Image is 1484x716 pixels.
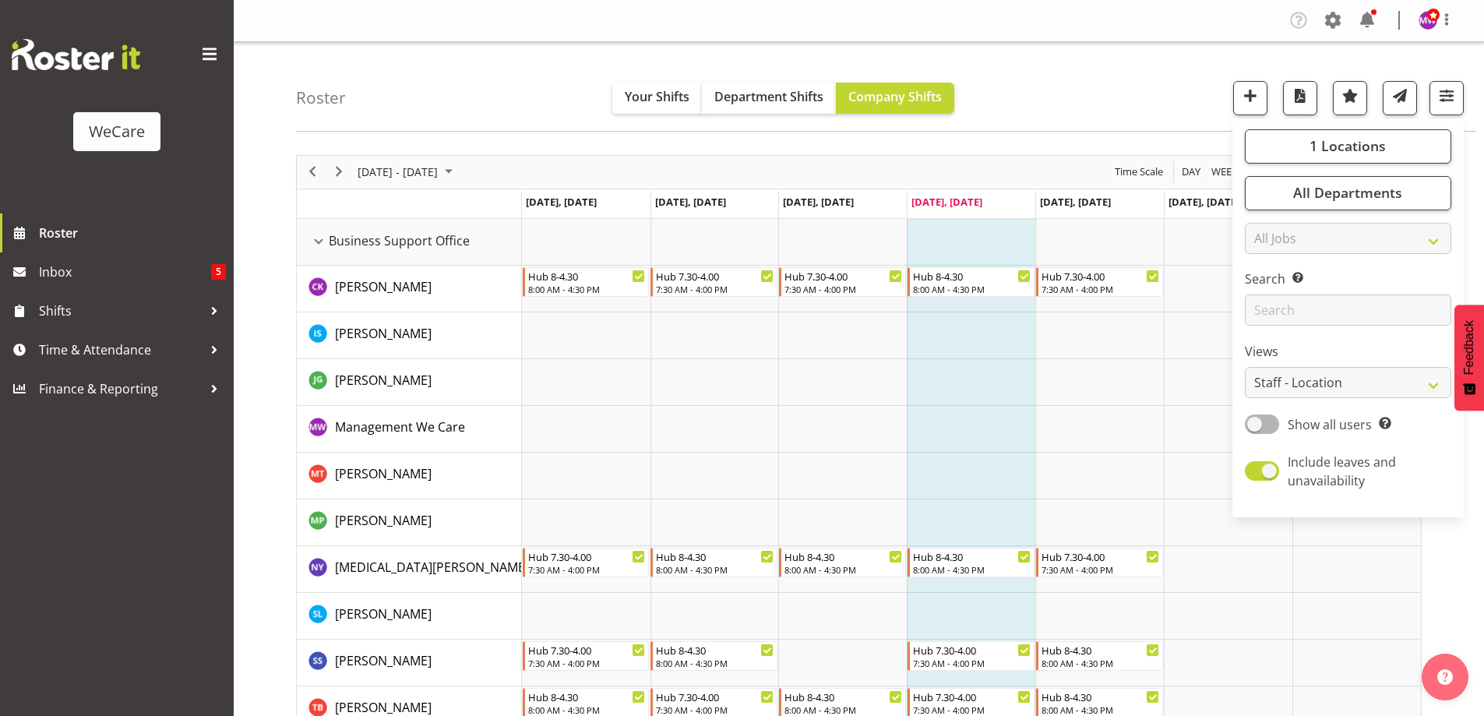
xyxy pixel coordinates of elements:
[650,548,777,577] div: Nikita Yates"s event - Hub 8-4.30 Begin From Tuesday, September 9, 2025 at 8:00:00 AM GMT+12:00 E...
[656,563,774,576] div: 8:00 AM - 4:30 PM
[297,312,522,359] td: Isabel Simcox resource
[335,418,465,436] a: Management We Care
[528,657,646,669] div: 7:30 AM - 4:00 PM
[335,371,432,390] a: [PERSON_NAME]
[352,156,462,189] div: September 08 - 14, 2025
[39,299,203,323] span: Shifts
[908,641,1035,671] div: Savita Savita"s event - Hub 7.30-4.00 Begin From Thursday, September 11, 2025 at 7:30:00 AM GMT+1...
[528,563,646,576] div: 7:30 AM - 4:00 PM
[297,546,522,593] td: Nikita Yates resource
[784,689,902,704] div: Hub 8-4.30
[656,704,774,716] div: 7:30 AM - 4:00 PM
[702,83,836,114] button: Department Shifts
[335,464,432,483] a: [PERSON_NAME]
[355,162,460,182] button: September 2025
[656,642,774,658] div: Hub 8-4.30
[356,162,439,182] span: [DATE] - [DATE]
[784,268,902,284] div: Hub 7.30-4.00
[913,283,1031,295] div: 8:00 AM - 4:30 PM
[335,605,432,623] a: [PERSON_NAME]
[779,267,906,297] div: Chloe Kim"s event - Hub 7.30-4.00 Begin From Wednesday, September 10, 2025 at 7:30:00 AM GMT+12:0...
[913,548,1031,564] div: Hub 8-4.30
[656,689,774,704] div: Hub 7.30-4.00
[1113,162,1165,182] span: Time Scale
[326,156,352,189] div: next period
[650,267,777,297] div: Chloe Kim"s event - Hub 7.30-4.00 Begin From Tuesday, September 9, 2025 at 7:30:00 AM GMT+12:00 E...
[836,83,954,114] button: Company Shifts
[784,283,902,295] div: 7:30 AM - 4:00 PM
[335,511,432,530] a: [PERSON_NAME]
[911,195,982,209] span: [DATE], [DATE]
[39,260,211,284] span: Inbox
[1283,81,1317,115] button: Download a PDF of the roster according to the set date range.
[1383,81,1417,115] button: Send a list of all shifts for the selected filtered period to all rostered employees.
[302,162,323,182] button: Previous
[784,563,902,576] div: 8:00 AM - 4:30 PM
[297,406,522,453] td: Management We Care resource
[297,266,522,312] td: Chloe Kim resource
[779,548,906,577] div: Nikita Yates"s event - Hub 8-4.30 Begin From Wednesday, September 10, 2025 at 8:00:00 AM GMT+12:0...
[329,231,470,250] span: Business Support Office
[335,278,432,295] span: [PERSON_NAME]
[625,88,689,105] span: Your Shifts
[1179,162,1204,182] button: Timeline Day
[1042,268,1159,284] div: Hub 7.30-4.00
[1245,270,1451,288] label: Search
[335,418,465,436] span: Management We Care
[1209,162,1241,182] button: Timeline Week
[297,640,522,686] td: Savita Savita resource
[335,324,432,343] a: [PERSON_NAME]
[335,372,432,389] span: [PERSON_NAME]
[656,268,774,284] div: Hub 7.30-4.00
[1042,689,1159,704] div: Hub 8-4.30
[523,267,650,297] div: Chloe Kim"s event - Hub 8-4.30 Begin From Monday, September 8, 2025 at 8:00:00 AM GMT+12:00 Ends ...
[655,195,726,209] span: [DATE], [DATE]
[913,657,1031,669] div: 7:30 AM - 4:00 PM
[913,689,1031,704] div: Hub 7.30-4.00
[39,221,226,245] span: Roster
[1180,162,1202,182] span: Day
[656,548,774,564] div: Hub 8-4.30
[1429,81,1464,115] button: Filter Shifts
[335,651,432,670] a: [PERSON_NAME]
[39,377,203,400] span: Finance & Reporting
[297,499,522,546] td: Millie Pumphrey resource
[1036,548,1163,577] div: Nikita Yates"s event - Hub 7.30-4.00 Begin From Friday, September 12, 2025 at 7:30:00 AM GMT+12:0...
[528,283,646,295] div: 8:00 AM - 4:30 PM
[1042,283,1159,295] div: 7:30 AM - 4:00 PM
[913,642,1031,658] div: Hub 7.30-4.00
[1040,195,1111,209] span: [DATE], [DATE]
[1210,162,1239,182] span: Week
[297,453,522,499] td: Michelle Thomas resource
[650,641,777,671] div: Savita Savita"s event - Hub 8-4.30 Begin From Tuesday, September 9, 2025 at 8:00:00 AM GMT+12:00 ...
[784,704,902,716] div: 8:00 AM - 4:30 PM
[1419,11,1437,30] img: management-we-care10447.jpg
[528,704,646,716] div: 8:00 AM - 4:30 PM
[1042,657,1159,669] div: 8:00 AM - 4:30 PM
[1112,162,1166,182] button: Time Scale
[335,605,432,623] span: [PERSON_NAME]
[1288,453,1396,489] span: Include leaves and unavailability
[1042,642,1159,658] div: Hub 8-4.30
[908,548,1035,577] div: Nikita Yates"s event - Hub 8-4.30 Begin From Thursday, September 11, 2025 at 8:00:00 AM GMT+12:00...
[1437,669,1453,685] img: help-xxl-2.png
[89,120,145,143] div: WeCare
[528,689,646,704] div: Hub 8-4.30
[335,277,432,296] a: [PERSON_NAME]
[1462,320,1476,375] span: Feedback
[211,264,226,280] span: 5
[1310,136,1386,155] span: 1 Locations
[335,512,432,529] span: [PERSON_NAME]
[656,657,774,669] div: 8:00 AM - 4:30 PM
[335,558,529,577] a: [MEDICAL_DATA][PERSON_NAME]
[913,704,1031,716] div: 7:30 AM - 4:00 PM
[783,195,854,209] span: [DATE], [DATE]
[528,548,646,564] div: Hub 7.30-4.00
[528,642,646,658] div: Hub 7.30-4.00
[1169,195,1239,209] span: [DATE], [DATE]
[1042,548,1159,564] div: Hub 7.30-4.00
[335,325,432,342] span: [PERSON_NAME]
[12,39,140,70] img: Rosterit website logo
[656,283,774,295] div: 7:30 AM - 4:00 PM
